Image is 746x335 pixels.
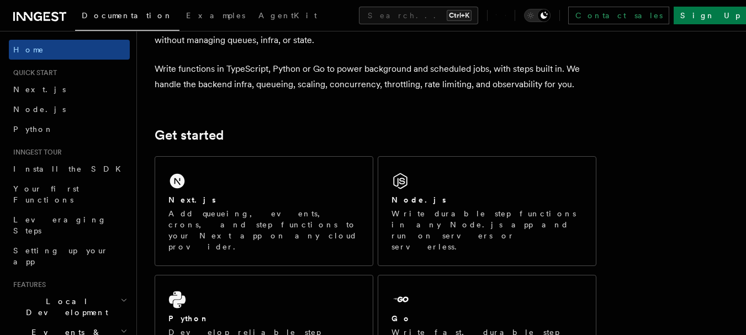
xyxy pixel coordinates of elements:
span: Python [13,125,54,134]
span: Next.js [13,85,66,94]
p: Inngest is an event-driven durable execution platform that allows you to run fast, reliable code ... [155,17,596,48]
a: Node.js [9,99,130,119]
span: Features [9,280,46,289]
span: Inngest tour [9,148,62,157]
kbd: Ctrl+K [447,10,472,21]
a: Setting up your app [9,241,130,272]
span: Home [13,44,44,55]
h2: Node.js [391,194,446,205]
a: Next.jsAdd queueing, events, crons, and step functions to your Next app on any cloud provider. [155,156,373,266]
button: Local Development [9,291,130,322]
span: Quick start [9,68,57,77]
a: Install the SDK [9,159,130,179]
a: Documentation [75,3,179,31]
a: Your first Functions [9,179,130,210]
a: Python [9,119,130,139]
a: Contact sales [568,7,669,24]
span: AgentKit [258,11,317,20]
span: Examples [186,11,245,20]
h2: Python [168,313,209,324]
span: Install the SDK [13,164,128,173]
h2: Next.js [168,194,216,205]
a: Leveraging Steps [9,210,130,241]
span: Leveraging Steps [13,215,107,235]
p: Add queueing, events, crons, and step functions to your Next app on any cloud provider. [168,208,359,252]
a: Home [9,40,130,60]
a: Next.js [9,79,130,99]
button: Search...Ctrl+K [359,7,478,24]
h2: Go [391,313,411,324]
span: Setting up your app [13,246,108,266]
span: Your first Functions [13,184,79,204]
p: Write durable step functions in any Node.js app and run on servers or serverless. [391,208,583,252]
span: Local Development [9,296,120,318]
p: Write functions in TypeScript, Python or Go to power background and scheduled jobs, with steps bu... [155,61,596,92]
button: Toggle dark mode [524,9,551,22]
a: AgentKit [252,3,324,30]
span: Documentation [82,11,173,20]
a: Node.jsWrite durable step functions in any Node.js app and run on servers or serverless. [378,156,596,266]
a: Examples [179,3,252,30]
a: Get started [155,127,224,143]
span: Node.js [13,105,66,114]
